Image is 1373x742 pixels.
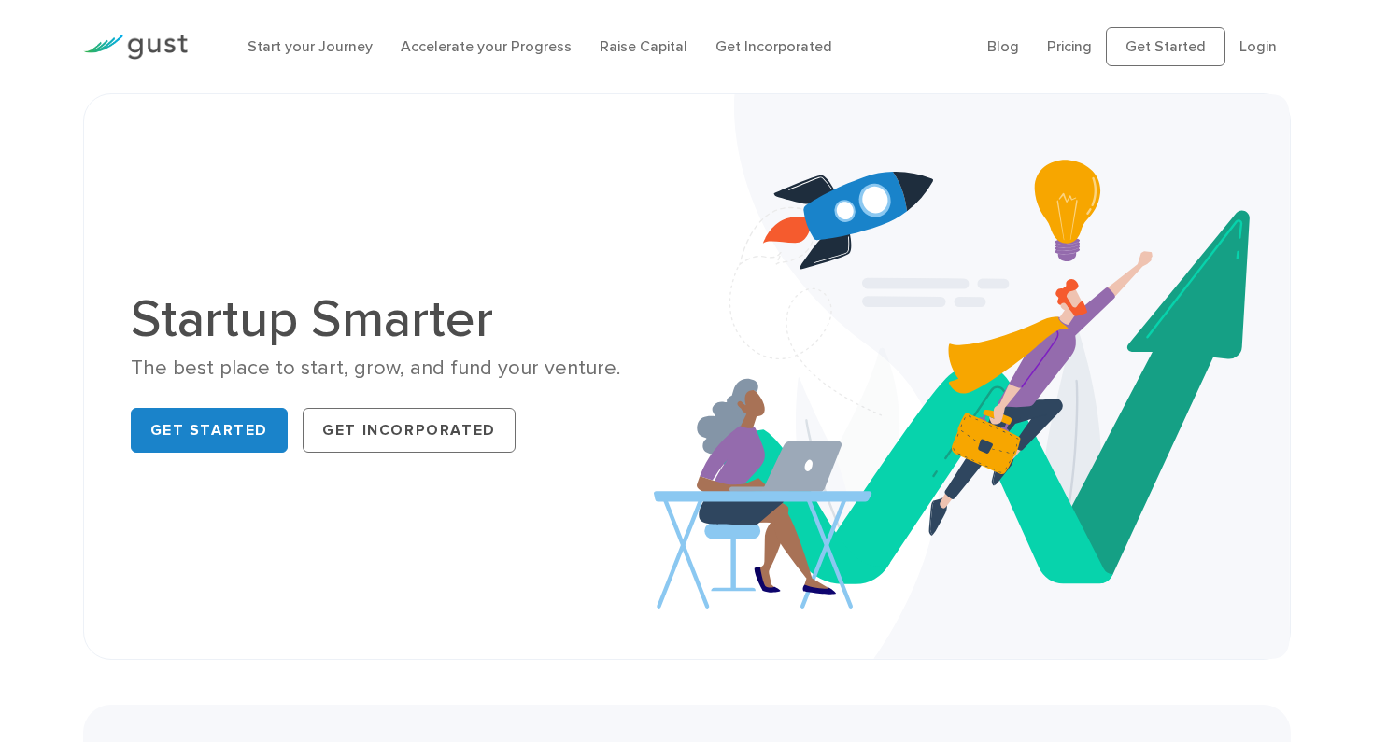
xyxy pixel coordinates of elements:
[1239,37,1277,55] a: Login
[83,35,188,60] img: Gust Logo
[715,37,832,55] a: Get Incorporated
[987,37,1019,55] a: Blog
[303,408,516,453] a: Get Incorporated
[1106,27,1225,66] a: Get Started
[401,37,572,55] a: Accelerate your Progress
[131,355,673,382] div: The best place to start, grow, and fund your venture.
[131,293,673,345] h1: Startup Smarter
[600,37,687,55] a: Raise Capital
[1047,37,1092,55] a: Pricing
[131,408,289,453] a: Get Started
[248,37,373,55] a: Start your Journey
[654,94,1290,659] img: Startup Smarter Hero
